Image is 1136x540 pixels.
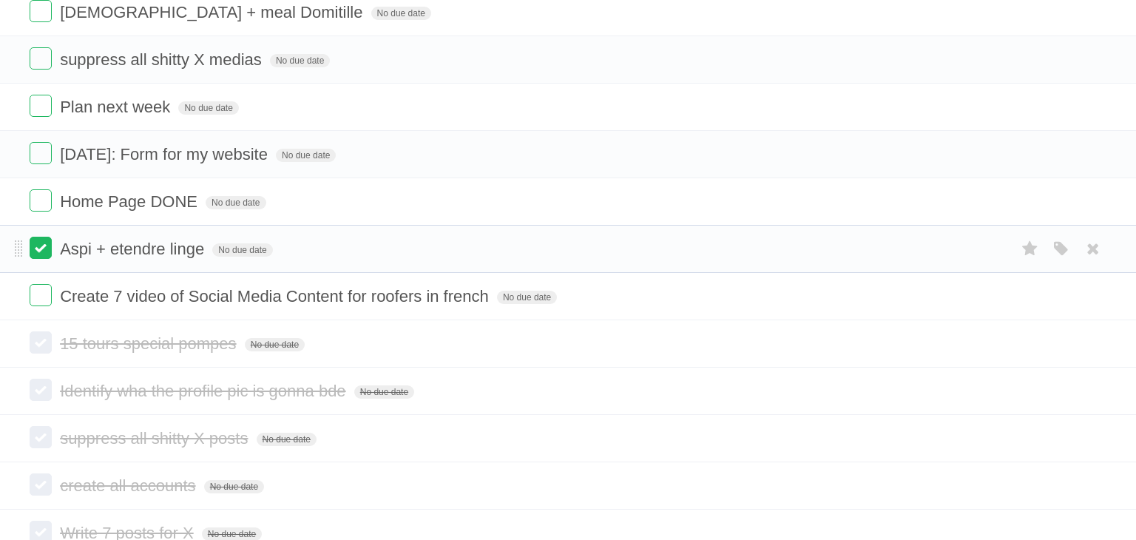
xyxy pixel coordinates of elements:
[30,379,52,401] label: Done
[60,3,366,21] span: [DEMOGRAPHIC_DATA] + meal Domitille
[60,240,208,258] span: Aspi + etendre linge
[204,480,264,493] span: No due date
[60,50,266,69] span: suppress all shitty X medias
[60,145,271,163] span: [DATE]: Form for my website
[60,192,201,211] span: Home Page DONE
[30,331,52,354] label: Done
[212,243,272,257] span: No due date
[257,433,317,446] span: No due date
[30,473,52,496] label: Done
[30,237,52,259] label: Done
[371,7,431,20] span: No due date
[276,149,336,162] span: No due date
[60,429,251,448] span: suppress all shitty X posts
[30,142,52,164] label: Done
[60,476,199,495] span: create all accounts
[497,291,557,304] span: No due date
[60,334,240,353] span: 15 tours special pompes
[60,382,349,400] span: Identify wha the profile pic is gonna bde
[1016,237,1044,261] label: Star task
[245,338,305,351] span: No due date
[30,95,52,117] label: Done
[270,54,330,67] span: No due date
[354,385,414,399] span: No due date
[178,101,238,115] span: No due date
[30,426,52,448] label: Done
[30,284,52,306] label: Done
[60,98,174,116] span: Plan next week
[30,47,52,70] label: Done
[60,287,493,306] span: Create 7 video of Social Media Content for roofers in french
[30,189,52,212] label: Done
[206,196,266,209] span: No due date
